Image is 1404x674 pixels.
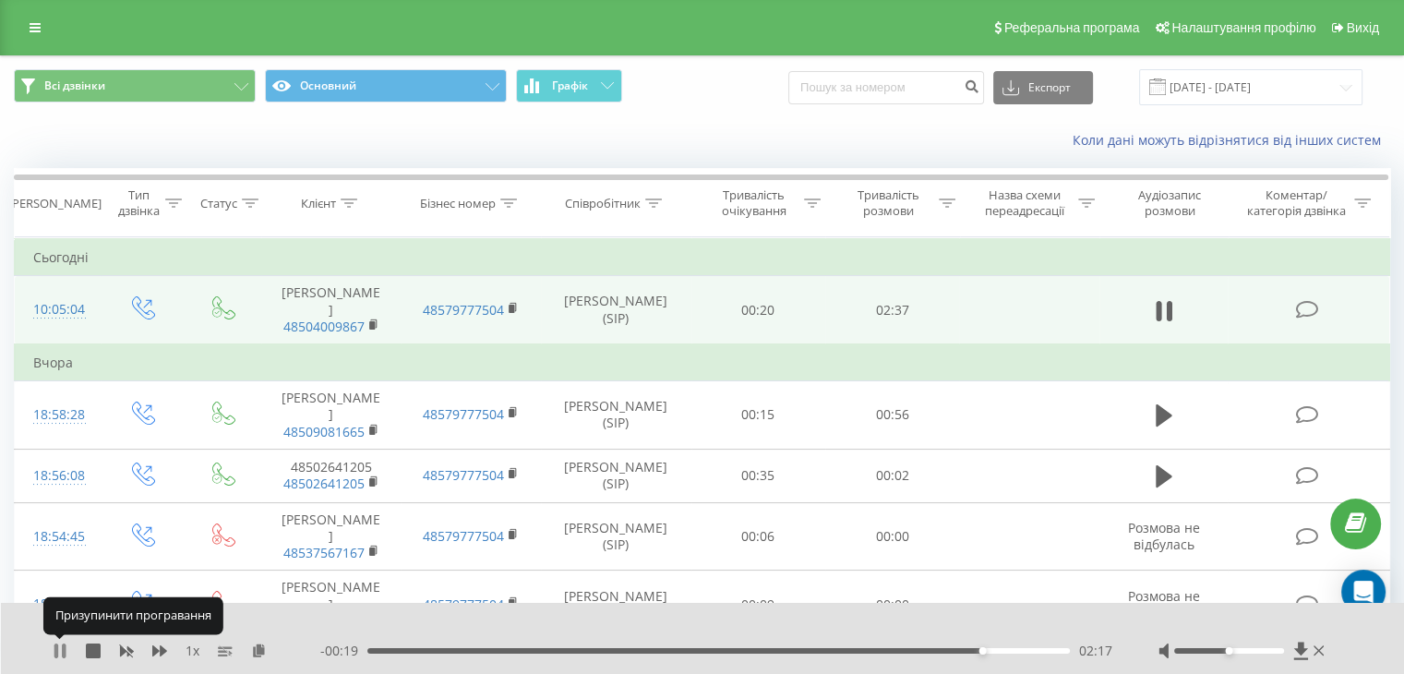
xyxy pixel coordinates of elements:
[423,466,504,484] a: 48579777504
[261,276,401,344] td: [PERSON_NAME]
[265,69,507,102] button: Основний
[1347,20,1379,35] span: Вихід
[691,502,825,571] td: 00:06
[1004,20,1140,35] span: Реферальна програма
[33,519,82,555] div: 18:54:45
[825,502,959,571] td: 00:00
[541,571,691,639] td: [PERSON_NAME] (SIP)
[423,596,504,613] a: 48579777504
[14,69,256,102] button: Всі дзвінки
[825,449,959,502] td: 00:02
[186,642,199,660] span: 1 x
[1242,187,1350,219] div: Коментар/категорія дзвінка
[15,344,1390,381] td: Вчора
[691,276,825,344] td: 00:20
[420,196,496,211] div: Бізнес номер
[842,187,934,219] div: Тривалість розмови
[1341,570,1386,614] div: Open Intercom Messenger
[541,502,691,571] td: [PERSON_NAME] (SIP)
[541,449,691,502] td: [PERSON_NAME] (SIP)
[541,381,691,450] td: [PERSON_NAME] (SIP)
[33,458,82,494] div: 18:56:08
[516,69,622,102] button: Графік
[423,527,504,545] a: 48579777504
[1128,519,1200,553] span: Розмова не відбулась
[33,397,82,433] div: 18:58:28
[301,196,336,211] div: Клієнт
[261,449,401,502] td: 48502641205
[283,423,365,440] a: 48509081665
[15,239,1390,276] td: Сьогодні
[261,571,401,639] td: [PERSON_NAME]
[788,71,984,104] input: Пошук за номером
[1116,187,1224,219] div: Аудіозапис розмови
[1225,647,1232,655] div: Accessibility label
[261,381,401,450] td: [PERSON_NAME]
[825,571,959,639] td: 00:00
[565,196,641,211] div: Співробітник
[691,571,825,639] td: 00:09
[708,187,800,219] div: Тривалість очікування
[283,475,365,492] a: 48502641205
[977,187,1074,219] div: Назва схеми переадресації
[1128,587,1200,621] span: Розмова не відбулась
[541,276,691,344] td: [PERSON_NAME] (SIP)
[8,196,102,211] div: [PERSON_NAME]
[43,597,223,634] div: Призупинити програвання
[993,71,1093,104] button: Експорт
[691,381,825,450] td: 00:15
[423,405,504,423] a: 48579777504
[283,318,365,335] a: 48504009867
[423,301,504,319] a: 48579777504
[1073,131,1390,149] a: Коли дані можуть відрізнятися вiд інших систем
[825,381,959,450] td: 00:56
[261,502,401,571] td: [PERSON_NAME]
[691,449,825,502] td: 00:35
[283,544,365,561] a: 48537567167
[1171,20,1315,35] span: Налаштування профілю
[33,586,82,622] div: 18:50:26
[1079,642,1112,660] span: 02:17
[44,78,105,93] span: Всі дзвінки
[320,642,367,660] span: - 00:19
[200,196,237,211] div: Статус
[116,187,160,219] div: Тип дзвінка
[33,292,82,328] div: 10:05:04
[825,276,959,344] td: 02:37
[552,79,588,92] span: Графік
[979,647,987,655] div: Accessibility label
